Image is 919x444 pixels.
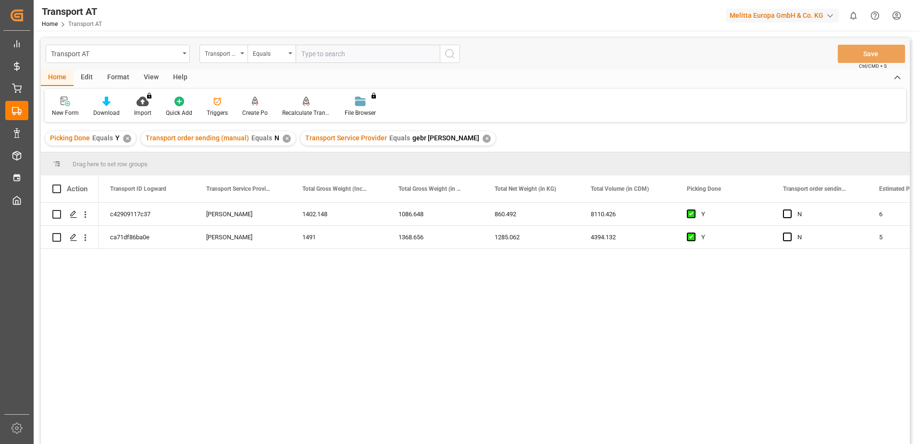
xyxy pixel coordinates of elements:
[838,45,905,63] button: Save
[495,185,556,192] span: Total Net Weight (in KG)
[389,134,410,142] span: Equals
[291,226,387,248] div: 1491
[387,203,483,225] div: 1086.648
[195,203,291,225] div: [PERSON_NAME]
[302,185,367,192] span: Total Gross Weight (Including Pallets' Weight)
[483,203,579,225] div: 860.492
[46,45,190,63] button: open menu
[483,135,491,143] div: ✕
[207,109,228,117] div: Triggers
[74,70,100,86] div: Edit
[115,134,120,142] span: Y
[398,185,463,192] span: Total Gross Weight (in KG)
[199,45,248,63] button: open menu
[205,47,237,58] div: Transport Service Provider
[726,9,839,23] div: Melitta Europa GmbH & Co. KG
[123,135,131,143] div: ✕
[248,45,296,63] button: open menu
[579,203,675,225] div: 8110.426
[51,47,179,59] div: Transport AT
[296,45,440,63] input: Type to search
[291,203,387,225] div: 1402.148
[283,135,291,143] div: ✕
[41,70,74,86] div: Home
[701,203,760,225] div: Y
[251,134,272,142] span: Equals
[92,134,113,142] span: Equals
[67,185,87,193] div: Action
[797,226,856,248] div: N
[797,203,856,225] div: N
[50,134,90,142] span: Picking Done
[99,203,195,225] div: c42909117c37
[274,134,279,142] span: N
[687,185,721,192] span: Picking Done
[146,134,249,142] span: Transport order sending (manual)
[843,5,864,26] button: show 0 new notifications
[783,185,847,192] span: Transport order sending (manual)
[282,109,330,117] div: Recalculate Transport Costs
[591,185,649,192] span: Total Volume (in CDM)
[483,226,579,248] div: 1285.062
[701,226,760,248] div: Y
[440,45,460,63] button: search button
[93,109,120,117] div: Download
[579,226,675,248] div: 4394.132
[412,134,479,142] span: gebr [PERSON_NAME]
[99,226,195,248] div: ca71df86ba0e
[859,62,887,70] span: Ctrl/CMD + S
[100,70,137,86] div: Format
[41,226,99,249] div: Press SPACE to select this row.
[42,21,58,27] a: Home
[137,70,166,86] div: View
[242,109,268,117] div: Create Po
[73,160,148,168] span: Drag here to set row groups
[206,185,271,192] span: Transport Service Provider
[253,47,286,58] div: Equals
[166,109,192,117] div: Quick Add
[864,5,886,26] button: Help Center
[726,6,843,25] button: Melitta Europa GmbH & Co. KG
[305,134,387,142] span: Transport Service Provider
[52,109,79,117] div: New Form
[166,70,195,86] div: Help
[387,226,483,248] div: 1368.656
[42,4,102,19] div: Transport AT
[41,203,99,226] div: Press SPACE to select this row.
[110,185,166,192] span: Transport ID Logward
[195,226,291,248] div: [PERSON_NAME]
